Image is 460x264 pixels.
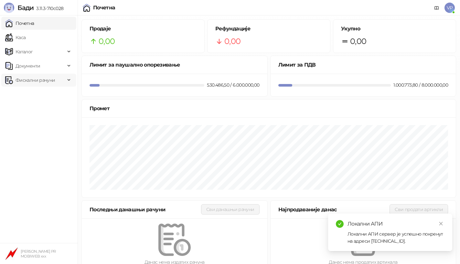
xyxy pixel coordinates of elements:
div: Локални АПИ сервер је успешно покренут на адреси [TECHNICAL_ID]. [348,230,444,245]
div: Најпродаваније данас [278,206,390,214]
span: 3.11.3-710c028 [34,5,63,11]
span: Бади [17,4,34,12]
div: 530.486,50 / 6.000.000,00 [206,81,261,89]
a: Каса [5,31,26,44]
h5: Продаје [90,25,197,33]
div: Промет [90,104,448,112]
button: Сви продати артикли [390,204,448,215]
div: Почетна [93,5,115,10]
span: VP [444,3,455,13]
img: Logo [4,3,14,13]
a: Документација [432,3,442,13]
div: Лимит за паушално опорезивање [90,61,260,69]
small: [PERSON_NAME] PR MOBIWEB xxx [21,249,56,259]
a: Close [437,220,444,227]
h5: Рефундације [215,25,322,33]
span: 0,00 [350,35,366,48]
span: close [439,221,443,226]
span: Фискални рачуни [16,74,55,87]
div: Лимит за ПДВ [278,61,448,69]
img: 64x64-companyLogo-f52d1d17-00df-41c0-b009-6f1db64e3900.jpeg [5,247,18,260]
span: Каталог [16,45,33,58]
button: Сви данашњи рачуни [201,204,259,215]
div: Локални АПИ [348,220,444,228]
div: 1.000.773,80 / 8.000.000,00 [392,81,449,89]
a: Почетна [5,17,34,30]
span: 0,00 [99,35,115,48]
span: 0,00 [224,35,241,48]
div: Последњи данашњи рачуни [90,206,201,214]
span: check-circle [336,220,344,228]
h5: Укупно [341,25,448,33]
span: Документи [16,59,40,72]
